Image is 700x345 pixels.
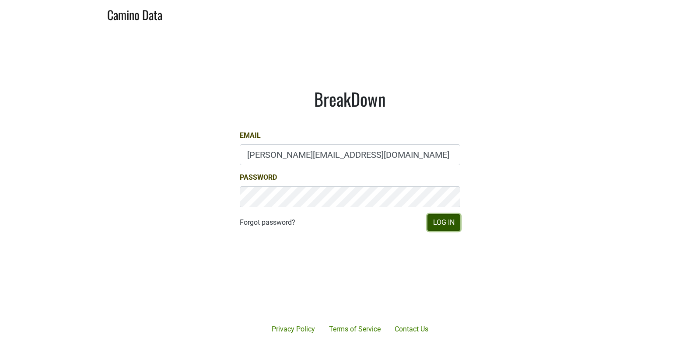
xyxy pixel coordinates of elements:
[265,321,322,338] a: Privacy Policy
[240,130,261,141] label: Email
[240,88,460,109] h1: BreakDown
[240,217,295,228] a: Forgot password?
[107,3,162,24] a: Camino Data
[240,172,277,183] label: Password
[322,321,388,338] a: Terms of Service
[388,321,435,338] a: Contact Us
[427,214,460,231] button: Log In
